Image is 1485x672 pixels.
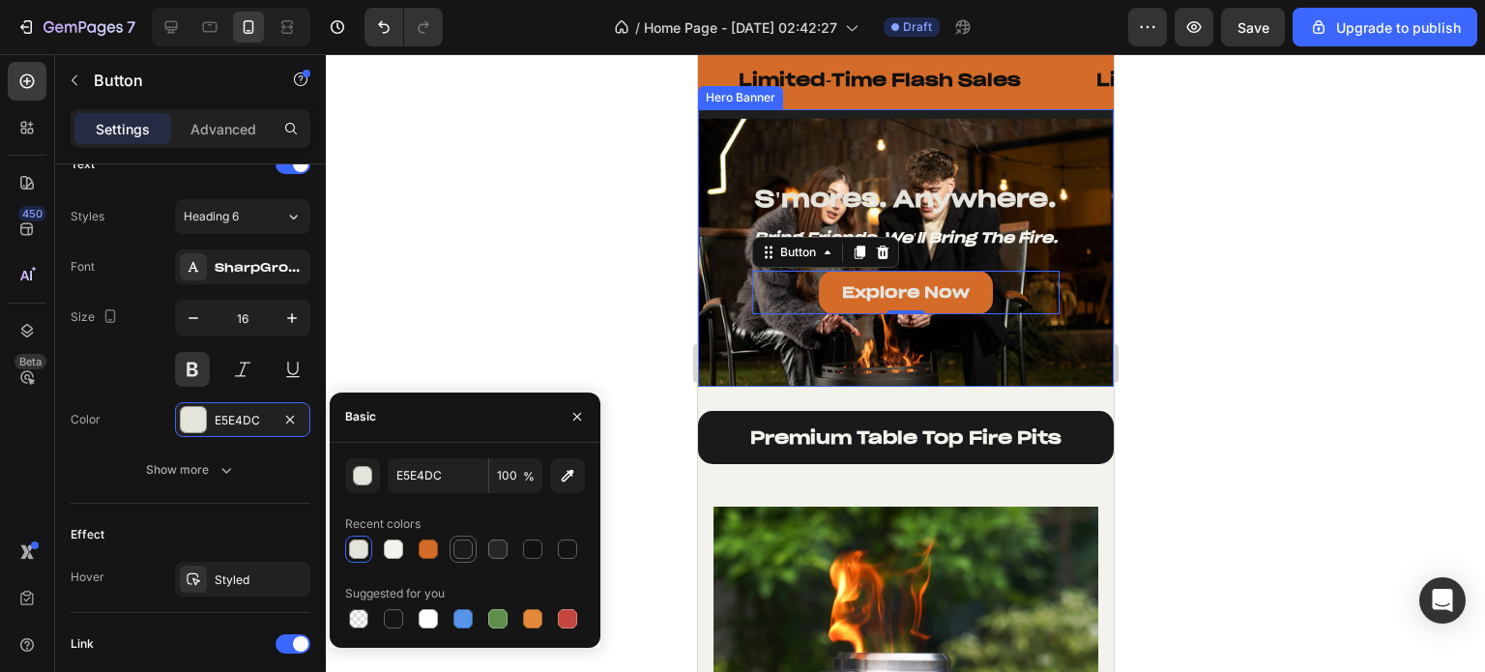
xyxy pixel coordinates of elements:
p: Advanced [190,119,256,139]
div: Font [71,258,95,276]
div: Hover [71,569,104,586]
div: Button [78,190,122,207]
div: Basic [345,408,376,425]
span: % [523,468,535,485]
button: Heading 6 [175,199,310,234]
div: Effect [71,526,104,543]
div: Suggested for you [345,585,445,602]
p: Settings [96,119,150,139]
div: 450 [18,206,46,221]
p: 7 [127,15,135,39]
div: Styled [215,571,306,589]
a: Explore Now [121,217,295,260]
span: Heading 6 [184,208,239,225]
div: Hero Banner [4,35,81,52]
div: E5E4DC [215,412,271,429]
div: Show more [146,460,236,480]
div: Undo/Redo [364,8,443,46]
button: Show more [71,453,310,487]
div: Recent colors [345,515,421,533]
div: Styles [71,208,104,225]
span: Draft [903,18,932,36]
span: Home Page - [DATE] 02:42:27 [644,17,837,38]
div: Upgrade to publish [1309,17,1461,38]
button: 7 [8,8,144,46]
iframe: Design area [698,54,1114,672]
h2: s'mores. anywhere. [54,128,362,161]
div: Open Intercom Messenger [1419,577,1466,624]
p: Explore Now [144,228,272,248]
p: Limited-Time Flash Sales [398,15,681,37]
input: Eg: FFFFFF [388,458,488,493]
i: bring friends, we'll bring the fire. [56,174,360,192]
div: Beta [15,354,46,369]
button: Upgrade to publish [1293,8,1477,46]
span: / [635,17,640,38]
span: Save [1237,19,1269,36]
div: Color [71,411,101,428]
div: SharpGroteskPETrialMedium-25-BF646589e6051e7 [215,259,306,277]
div: Link [71,635,94,653]
div: Text [71,156,95,173]
div: Size [71,305,122,331]
button: Save [1221,8,1285,46]
p: Button [94,69,258,92]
